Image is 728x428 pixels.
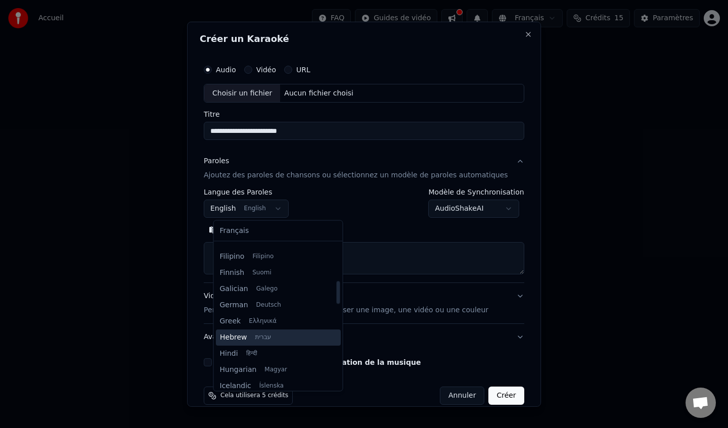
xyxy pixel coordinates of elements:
span: Galego [256,284,278,293]
span: Hindi [220,348,238,358]
span: Suomi [252,268,271,276]
span: Hungarian [220,364,257,374]
span: עברית [255,333,271,341]
span: हिन्दी [246,349,257,357]
span: Français [220,226,249,236]
span: Íslenska [259,382,284,390]
span: Finnish [220,267,245,277]
span: Ελληνικά [249,317,277,325]
span: Filipino [252,252,274,260]
span: Filipino [220,251,245,261]
span: Magyar [264,365,287,373]
span: Greek [220,316,241,326]
span: German [220,300,248,310]
span: Hebrew [220,332,247,342]
span: Icelandic [220,381,251,391]
span: Deutsch [256,301,281,309]
span: Galician [220,283,248,294]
